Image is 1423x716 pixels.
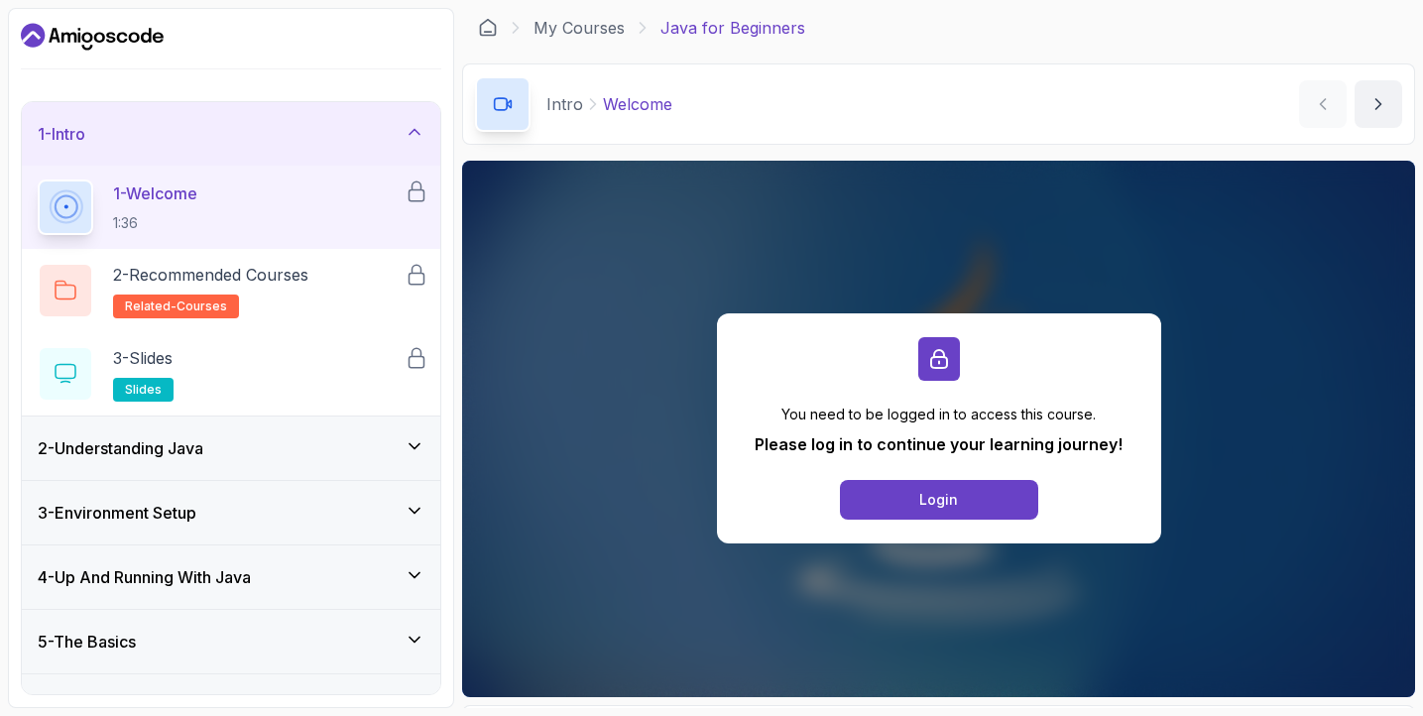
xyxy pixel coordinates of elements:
button: 2-Recommended Coursesrelated-courses [38,263,424,318]
a: Dashboard [478,18,498,38]
p: You need to be logged in to access this course. [755,405,1123,424]
button: next content [1355,80,1402,128]
p: 1 - Welcome [113,181,197,205]
p: Please log in to continue your learning journey! [755,432,1123,456]
span: related-courses [125,298,227,314]
h3: 2 - Understanding Java [38,436,203,460]
p: 1:36 [113,213,197,233]
p: 2 - Recommended Courses [113,263,308,287]
h3: 1 - Intro [38,122,85,146]
h3: 3 - Environment Setup [38,501,196,525]
button: 3-Environment Setup [22,481,440,544]
button: 2-Understanding Java [22,417,440,480]
button: previous content [1299,80,1347,128]
button: 5-The Basics [22,610,440,673]
p: Welcome [603,92,672,116]
h3: 4 - Up And Running With Java [38,565,251,589]
button: Login [840,480,1038,520]
p: Intro [546,92,583,116]
a: Dashboard [21,21,164,53]
h3: 5 - The Basics [38,630,136,654]
span: slides [125,382,162,398]
button: 1-Welcome1:36 [38,179,424,235]
button: 3-Slidesslides [38,346,424,402]
a: My Courses [534,16,625,40]
p: 3 - Slides [113,346,173,370]
button: 1-Intro [22,102,440,166]
p: Java for Beginners [660,16,805,40]
div: Login [919,490,958,510]
button: 4-Up And Running With Java [22,545,440,609]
